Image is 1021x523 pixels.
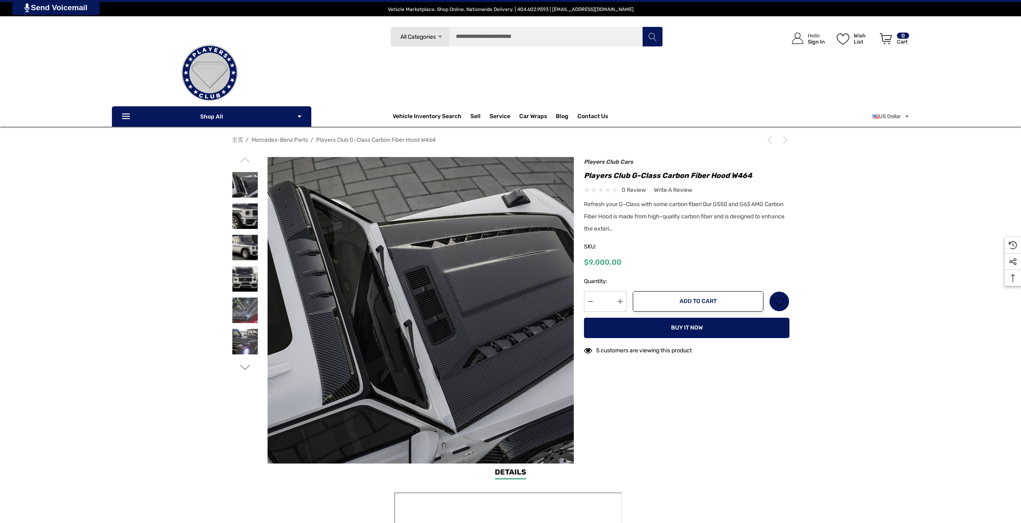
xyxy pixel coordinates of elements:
[577,113,608,122] a: 联系我们
[232,136,243,143] a: 主页
[556,113,568,122] a: 博客
[783,24,829,53] a: Sign in
[121,112,133,121] svg: Icon Line
[232,133,789,147] nav: 面包屑
[232,172,258,198] img: 玩家俱乐部碳纤维G级罩
[400,33,435,40] span: All Categories
[876,24,910,56] a: Cart with 0 items
[1005,274,1021,282] svg: Top
[622,185,646,195] span: 0 review
[232,266,258,292] img: 玩家俱乐部碳纤维自定义G63 AMG Hood
[251,136,308,143] a: Mercedes-Benz Parts
[833,24,876,53] a: Wish List Wish List
[584,277,627,286] label: Quantity:
[393,113,461,122] span: Vehicle Inventory Search
[490,113,510,122] span: Service
[633,291,763,312] button: Add to Cart
[1009,241,1017,249] svg: Recently Viewed
[584,158,633,165] a: Players Club Cars
[765,136,777,144] a: 以前的
[577,113,608,122] span: Contact Us
[769,291,789,312] a: 愿望清单
[897,33,909,39] p: 0
[267,157,574,464] img: 玩家俱乐部碳纤维G级罩
[470,113,481,122] span: Sell
[556,113,568,122] span: Blog
[854,33,875,45] p: Wish List
[792,33,803,44] svg: Icon User Account
[437,34,443,40] svg: Icon Arrow Down
[1009,258,1017,266] svg: Social Media
[584,258,621,267] span: $9,000.00
[232,329,258,354] img: 玩家俱乐部碳纤维自定义G550引擎盖
[654,187,692,194] span: Write a Review
[393,113,461,122] a: 车辆库存搜索
[519,108,556,125] a: 汽车包裹
[112,106,311,127] p: Shop All
[470,108,490,125] a: 卖
[584,318,789,338] button: Buy it now
[880,33,892,44] svg: Review Your Cart
[774,297,784,306] svg: 愿望清单
[584,169,789,182] h1: Players Club G-Class Carbon Fiber Hood W464
[808,33,825,39] p: Hello
[169,32,250,114] img: Players Club | Cars For Sale
[584,201,785,232] span: Refresh your G-Class with some carbon fiber! Our G550 and G63 AMG Carbon Fiber Hood is made from ...
[388,7,634,12] span: Vehicle Marketplace. Shop Online. Nationwide Delivery. | 404.602.9593 | [EMAIL_ADDRESS][DOMAIN_NAME]
[316,136,436,143] a: Players Club G-Class Carbon Fiber Hood W464
[837,33,849,45] svg: Wish List
[240,363,250,373] svg: 去幻灯片2中的2个
[584,343,692,356] div: 5 customers are viewing this product
[240,155,250,165] svg: 去幻灯片2中的2个
[297,114,302,119] svg: Icon Arrow Down
[808,39,825,45] p: Sign In
[778,136,789,144] a: 下一个
[490,113,510,122] a: 服务
[642,26,662,47] button: Search
[232,297,258,323] img: 玩家俱乐部碳纤维定制G580引擎盖
[232,235,258,260] img: 玩家俱乐部碳纤维自定义G63 AMG Hood
[584,241,625,253] span: SKU:
[232,203,258,229] img: 玩家俱乐部碳纤维G级罩
[519,113,547,122] span: Car Wraps
[654,185,692,195] a: Write a Review
[897,39,909,45] p: Cart
[495,467,526,479] a: Details
[390,26,449,47] a: All Categories Icon Arrow Down Icon Arrow Up
[872,108,910,125] a: 美元
[24,3,30,12] img: PjwhLS0gR2VuZXJhdG9yOiBHcmF2aXQuaW8gLS0+PHN2ZyB4bWxucz0iaHR0cDovL3d3dy53My5vcmcvMjAwMC9zdmciIHhtb...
